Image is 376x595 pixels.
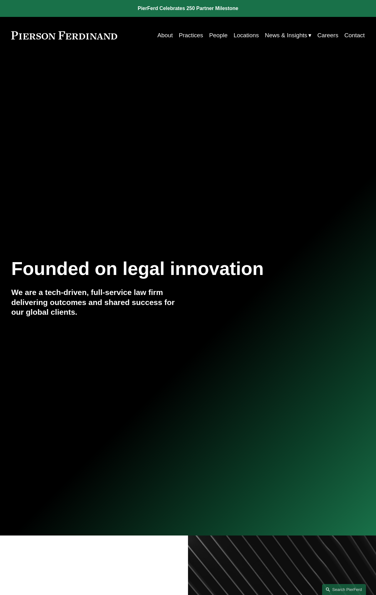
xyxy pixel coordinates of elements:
a: folder dropdown [265,29,311,41]
a: Careers [317,29,338,41]
a: People [209,29,227,41]
a: Search this site [322,584,366,595]
a: Contact [344,29,365,41]
h1: Founded on legal innovation [11,258,306,279]
a: Practices [179,29,203,41]
a: About [157,29,173,41]
h4: We are a tech-driven, full-service law firm delivering outcomes and shared success for our global... [11,287,188,317]
span: News & Insights [265,30,307,41]
a: Locations [233,29,259,41]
